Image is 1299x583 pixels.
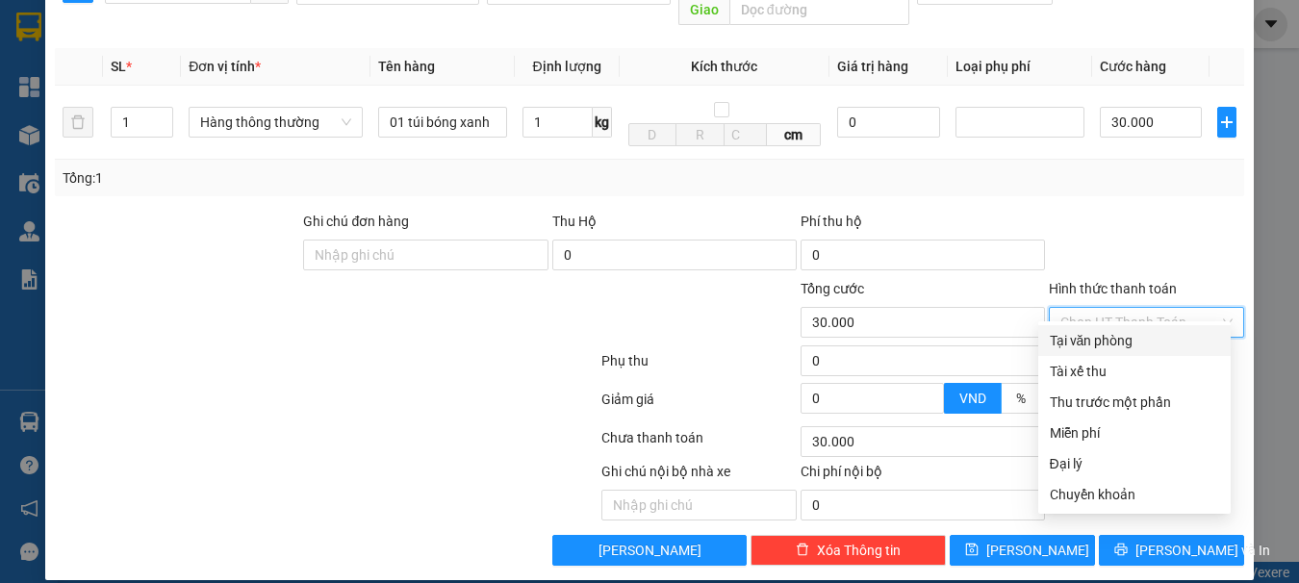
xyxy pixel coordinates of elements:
[801,211,1045,240] div: Phí thu hộ
[303,214,409,229] label: Ghi chú đơn hàng
[599,427,799,461] div: Chưa thanh toán
[599,350,799,384] div: Phụ thu
[724,123,768,146] input: C
[1050,392,1219,413] div: Thu trước một phần
[1050,361,1219,382] div: Tài xế thu
[675,123,725,146] input: R
[801,461,1045,490] div: Chi phí nội bộ
[552,535,748,566] button: [PERSON_NAME]
[948,48,1092,86] th: Loại phụ phí
[796,543,809,558] span: delete
[378,59,435,74] span: Tên hàng
[959,391,986,406] span: VND
[986,540,1089,561] span: [PERSON_NAME]
[837,59,908,74] span: Giá trị hàng
[837,107,940,138] input: 0
[1050,422,1219,444] div: Miễn phí
[593,107,612,138] span: kg
[601,490,797,520] input: Nhập ghi chú
[691,59,757,74] span: Kích thước
[817,540,901,561] span: Xóa Thông tin
[200,108,350,137] span: Hàng thông thường
[303,240,548,270] input: Ghi chú đơn hàng
[1050,453,1219,474] div: Đại lý
[1114,543,1128,558] span: printer
[63,107,93,138] button: delete
[767,123,821,146] span: cm
[1218,114,1235,130] span: plus
[1050,330,1219,351] div: Tại văn phòng
[950,535,1095,566] button: save[PERSON_NAME]
[801,281,864,296] span: Tổng cước
[378,107,507,138] input: VD: Bàn, Ghế
[965,543,979,558] span: save
[1217,107,1235,138] button: plus
[552,214,597,229] span: Thu Hộ
[63,167,502,189] div: Tổng: 1
[601,461,797,490] div: Ghi chú nội bộ nhà xe
[599,540,701,561] span: [PERSON_NAME]
[628,123,677,146] input: D
[1100,59,1166,74] span: Cước hàng
[1050,484,1219,505] div: Chuyển khoản
[189,59,261,74] span: Đơn vị tính
[751,535,946,566] button: deleteXóa Thông tin
[599,389,799,422] div: Giảm giá
[1049,281,1177,296] label: Hình thức thanh toán
[1099,535,1244,566] button: printer[PERSON_NAME] và In
[111,59,126,74] span: SL
[1016,391,1026,406] span: %
[533,59,601,74] span: Định lượng
[1135,540,1270,561] span: [PERSON_NAME] và In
